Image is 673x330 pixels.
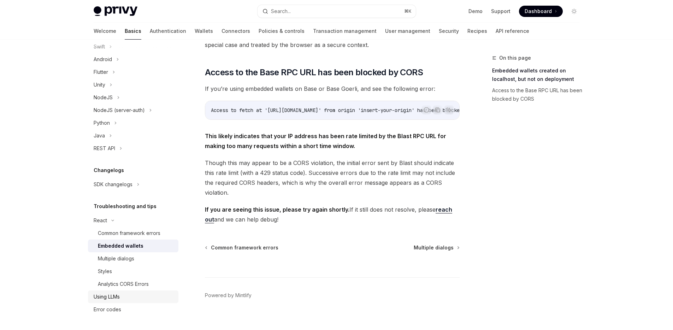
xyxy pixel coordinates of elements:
[195,23,213,40] a: Wallets
[222,23,250,40] a: Connectors
[444,105,454,114] button: Ask AI
[94,180,132,189] div: SDK changelogs
[94,144,115,153] div: REST API
[414,244,454,251] span: Multiple dialogs
[94,216,107,225] div: React
[519,6,563,17] a: Dashboard
[492,85,585,105] a: Access to the Base RPC URL has been blocked by CORS
[211,107,513,113] span: Access to fetch at '[URL][DOMAIN_NAME]' from origin 'insert-your-origin' has been blocked by CORS...
[88,227,178,240] a: Common framework errors
[150,23,186,40] a: Authentication
[414,244,459,251] a: Multiple dialogs
[94,23,116,40] a: Welcome
[94,106,145,114] div: NodeJS (server-auth)
[88,290,178,303] a: Using LLMs
[568,6,580,17] button: Toggle dark mode
[499,54,531,62] span: On this page
[491,8,510,15] a: Support
[205,158,460,198] span: Though this may appear to be a CORS violation, the initial error sent by Blast should indicate th...
[259,23,305,40] a: Policies & controls
[439,23,459,40] a: Security
[271,7,291,16] div: Search...
[88,303,178,316] a: Error codes
[496,23,529,40] a: API reference
[94,68,108,76] div: Flutter
[94,305,121,314] div: Error codes
[468,8,483,15] a: Demo
[205,205,460,224] span: If it still does not resolve, please and we can help debug!
[88,265,178,278] a: Styles
[205,67,423,78] span: Access to the Base RPC URL has been blocked by CORS
[94,131,105,140] div: Java
[422,105,431,114] button: Report incorrect code
[404,8,412,14] span: ⌘ K
[94,293,120,301] div: Using LLMs
[125,23,141,40] a: Basics
[525,8,552,15] span: Dashboard
[313,23,377,40] a: Transaction management
[98,229,160,237] div: Common framework errors
[94,119,110,127] div: Python
[98,280,149,288] div: Analytics CORS Errors
[258,5,416,18] button: Search...⌘K
[98,254,134,263] div: Multiple dialogs
[205,292,252,299] a: Powered by Mintlify
[94,202,157,211] h5: Troubleshooting and tips
[467,23,487,40] a: Recipes
[94,81,105,89] div: Unity
[206,244,278,251] a: Common framework errors
[88,278,178,290] a: Analytics CORS Errors
[94,6,137,16] img: light logo
[98,267,112,276] div: Styles
[88,252,178,265] a: Multiple dialogs
[205,206,349,213] strong: If you are seeing this issue, please try again shortly.
[94,55,112,64] div: Android
[94,166,124,175] h5: Changelogs
[98,242,143,250] div: Embedded wallets
[385,23,430,40] a: User management
[94,93,113,102] div: NodeJS
[88,240,178,252] a: Embedded wallets
[205,84,460,94] span: If you’re using embedded wallets on Base or Base Goerli, and see the following error:
[205,132,446,149] strong: This likely indicates that your IP address has been rate limited by the Blast RPC URL for making ...
[433,105,442,114] button: Copy the contents from the code block
[492,65,585,85] a: Embedded wallets created on localhost, but not on deployment
[211,244,278,251] span: Common framework errors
